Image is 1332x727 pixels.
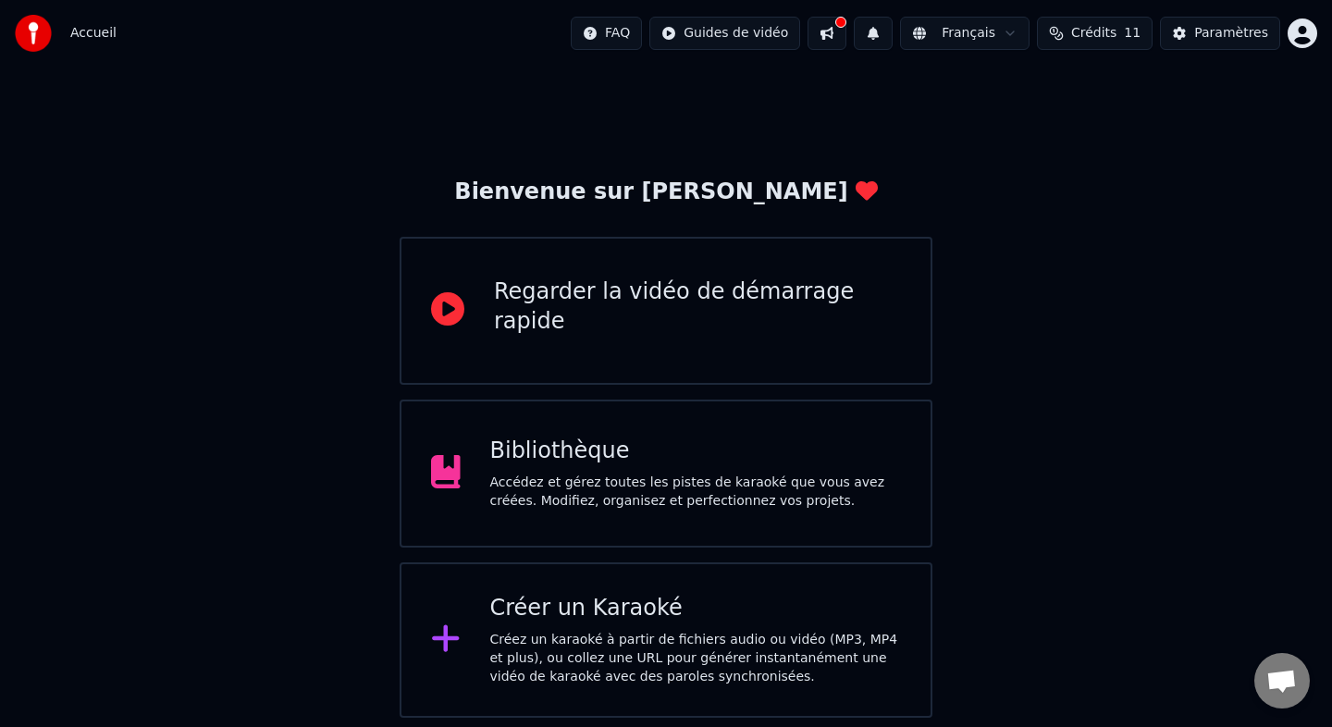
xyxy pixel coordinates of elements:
div: Créer un Karaoké [490,594,902,623]
span: Crédits [1071,24,1116,43]
span: 11 [1124,24,1141,43]
button: Crédits11 [1037,17,1153,50]
div: Paramètres [1194,24,1268,43]
div: Bienvenue sur [PERSON_NAME] [454,178,877,207]
img: youka [15,15,52,52]
button: Guides de vidéo [649,17,800,50]
nav: breadcrumb [70,24,117,43]
span: Accueil [70,24,117,43]
div: Bibliothèque [490,437,902,466]
button: Paramètres [1160,17,1280,50]
button: FAQ [571,17,642,50]
div: Regarder la vidéo de démarrage rapide [494,277,901,337]
div: Créez un karaoké à partir de fichiers audio ou vidéo (MP3, MP4 et plus), ou collez une URL pour g... [490,631,902,686]
a: Ouvrir le chat [1254,653,1310,709]
div: Accédez et gérez toutes les pistes de karaoké que vous avez créées. Modifiez, organisez et perfec... [490,474,902,511]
